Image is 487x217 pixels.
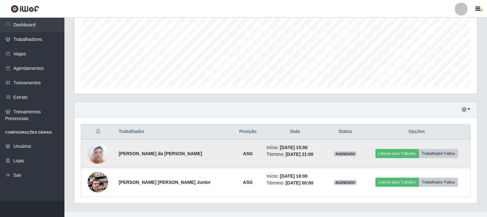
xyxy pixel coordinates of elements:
[88,164,108,201] img: 1699235527028.jpeg
[267,180,324,186] li: Término:
[280,145,308,150] time: [DATE] 15:00
[263,124,328,139] th: Data
[363,124,470,139] th: Opções
[419,149,458,158] button: Trabalhador Faltou
[376,149,419,158] button: Liberar para Trabalho
[243,180,253,185] strong: ASG
[233,124,263,139] th: Posição
[376,178,419,187] button: Liberar para Trabalho
[267,151,324,158] li: Término:
[119,151,202,156] strong: [PERSON_NAME] da [PERSON_NAME]
[119,180,210,185] strong: [PERSON_NAME] [PERSON_NAME] Junior
[267,144,324,151] li: Início:
[327,124,363,139] th: Status
[243,151,253,156] strong: ASG
[419,178,458,187] button: Trabalhador Faltou
[11,5,39,13] img: CoreUI Logo
[286,152,313,157] time: [DATE] 21:00
[115,124,233,139] th: Trabalhador
[334,180,357,185] span: AGENDADO
[88,140,108,167] img: 1678478757284.jpeg
[280,174,308,179] time: [DATE] 18:00
[334,151,357,156] span: AGENDADO
[267,173,324,180] li: Início:
[286,180,313,185] time: [DATE] 00:00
